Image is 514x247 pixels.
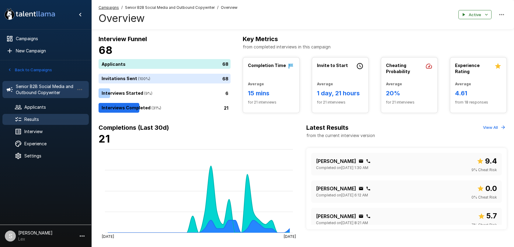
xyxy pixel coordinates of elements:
span: 0 % Cheat Risk [471,194,497,200]
span: Overall score out of 10 [477,183,497,194]
b: Cheating Probability [386,63,410,74]
div: Click to copy [366,186,371,191]
b: 21 [99,132,110,145]
b: Average [386,82,402,86]
p: 68 [222,61,228,67]
div: Click to copy [359,186,363,191]
span: for 21 interviews [386,99,432,105]
button: Active [458,10,491,19]
b: 5.7 [486,211,497,220]
p: 6 [225,90,228,97]
h6: 4.61 [455,88,502,98]
span: Overall score out of 10 [478,210,497,222]
span: / [121,5,123,11]
span: Completed on [DATE] 8:21 AM [316,220,368,226]
p: from the current interview version [306,132,375,139]
b: Average [455,82,471,86]
span: for 21 interviews [248,99,294,105]
span: Overall score out of 10 [477,155,497,167]
p: from completed interviews in this campaign [243,44,507,50]
span: Senior B2B Social Media and Outbound Copywriter [125,5,215,11]
b: Key Metrics [243,35,278,43]
div: Click to copy [366,159,371,164]
span: / [217,5,218,11]
b: Completions (Last 30d) [99,124,169,131]
p: 68 [222,76,228,82]
h6: 20% [386,88,432,98]
span: Completed on [DATE] 1:30 AM [316,165,368,171]
b: Experience Rating [455,63,480,74]
b: 68 [99,44,113,56]
h6: 1 day, 21 hours [317,88,363,98]
b: Latest Results [306,124,349,131]
tspan: [DATE] [284,234,296,238]
span: Completed on [DATE] 6:12 AM [316,192,368,198]
span: from 18 responses [455,99,502,105]
b: Average [248,82,264,86]
button: View All [481,123,507,132]
p: [PERSON_NAME] [316,185,356,192]
div: Click to copy [359,159,363,164]
p: [PERSON_NAME] [316,157,356,165]
p: 21 [224,105,228,111]
u: Campaigns [99,5,119,10]
span: for 21 interviews [317,99,363,105]
h6: 15 mins [248,88,294,98]
b: Invite to Start [317,63,348,68]
b: Completion Time [248,63,286,68]
b: 9.4 [485,157,497,165]
b: Interview Funnel [99,35,147,43]
div: Click to copy [366,214,371,219]
span: Overview [221,5,238,11]
b: 0.0 [485,184,497,193]
span: 7 % Cheat Risk [471,222,497,228]
div: Click to copy [359,214,363,219]
b: Average [317,82,333,86]
p: [PERSON_NAME] [316,213,356,220]
h4: Overview [99,12,238,25]
span: 9 % Cheat Risk [471,167,497,173]
tspan: [DATE] [102,234,114,238]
